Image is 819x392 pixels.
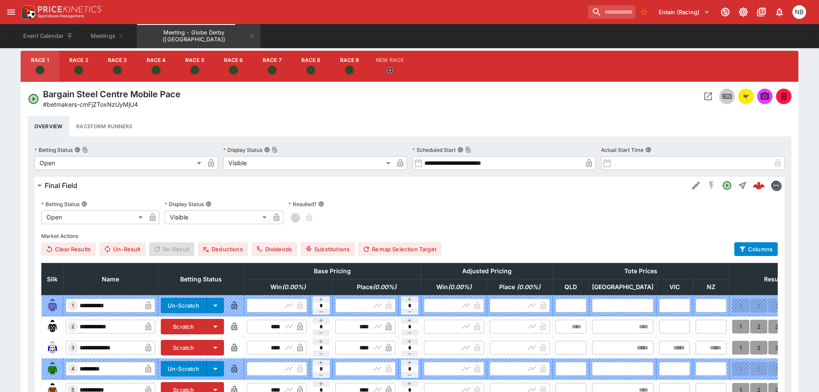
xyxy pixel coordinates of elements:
button: Race 8 [291,51,330,82]
button: Un-Scratch [161,361,207,377]
th: Adjusted Pricing [421,263,552,279]
em: ( 0.00 %) [282,283,306,290]
svg: Open [152,66,160,74]
button: Un-Result [99,242,145,256]
svg: Open [307,66,315,74]
button: Resulted? [318,201,324,207]
a: 078c9372-f0bc-4e8a-aa4d-51b75f1fc24a [750,177,767,194]
th: Betting Status [158,263,244,295]
img: Sportsbook Management [38,14,84,18]
button: 1 [732,320,749,333]
label: Market Actions [41,229,778,242]
p: Resulted? [288,201,316,208]
h4: Bargain Steel Centre Mobile Pace [43,89,181,100]
div: racingform [741,91,751,102]
img: logo-cerberus--red.svg [753,179,765,191]
th: Silk [42,263,63,295]
svg: Open [229,66,238,74]
button: Race 6 [214,51,253,82]
th: NZ [693,279,729,295]
div: Visible [223,156,393,170]
button: Scratch [161,319,207,334]
span: 1 [70,302,76,309]
div: Open [34,156,204,170]
button: Open [719,178,735,193]
button: Connected to PK [718,4,733,20]
button: Betting StatusCopy To Clipboard [74,147,80,153]
button: Columns [734,242,778,256]
th: Base Pricing [244,263,421,279]
svg: Open [74,66,83,74]
img: racingform.png [741,92,751,101]
em: ( 0.00 %) [448,283,472,290]
button: Race 4 [137,51,175,82]
th: Win [421,279,487,295]
span: 3 [70,345,76,351]
span: Send Snapshot [757,89,773,104]
button: Toggle light/dark mode [736,4,751,20]
input: search [588,5,635,19]
button: Race 2 [59,51,98,82]
th: Win [244,279,332,295]
button: 3 [768,320,785,333]
em: ( 0.00 %) [373,283,396,290]
img: runner 3 [46,341,59,355]
img: runner 4 [46,362,59,376]
th: Place [487,279,552,295]
button: Raceform Runners [69,116,139,136]
svg: Open [190,66,199,74]
button: Overview [28,116,69,136]
button: Scheduled StartCopy To Clipboard [457,147,463,153]
span: Mark an event as closed and abandoned. [776,92,791,100]
em: ( 0.00 %) [517,283,540,290]
button: Event Calendar [18,24,78,48]
button: Meetings [80,24,135,48]
button: Race 5 [175,51,214,82]
button: Un-Scratch [161,298,207,313]
button: Race 3 [98,51,137,82]
th: [GEOGRAPHIC_DATA] [589,279,656,295]
button: Documentation [754,4,769,20]
th: Tote Prices [552,263,729,279]
svg: Open [268,66,276,74]
button: No Bookmarks [637,5,651,19]
button: Copy To Clipboard [272,147,278,153]
svg: Open [28,93,40,105]
p: Copy To Clipboard [43,100,138,109]
button: Display StatusCopy To Clipboard [264,147,270,153]
button: New Race [369,51,411,82]
img: PriceKinetics [38,6,101,12]
button: Inplay [719,89,735,104]
button: SGM Disabled [704,178,719,193]
button: Open Event [700,89,716,104]
p: Scheduled Start [412,146,456,154]
div: Visible [165,210,269,224]
button: Deductions [198,242,248,256]
div: basic tabs example [28,116,791,136]
div: Nicole Brown [792,5,806,19]
button: Race 1 [21,51,59,82]
p: Betting Status [41,201,80,208]
button: racingform [738,89,754,104]
svg: Open [36,66,44,74]
img: runner 2 [46,320,59,333]
button: Edit Detail [688,178,704,193]
button: Race 7 [253,51,291,82]
th: VIC [656,279,693,295]
th: Name [63,263,158,295]
img: runner 1 [46,299,59,312]
span: 2 [70,324,76,330]
button: Final FieldEdit DetailSGM DisabledOpenStraight078c9372-f0bc-4e8a-aa4d-51b75f1fc24abetmakers [34,177,785,194]
button: Straight [735,178,750,193]
p: Actual Start Time [601,146,644,154]
p: Display Status [223,146,262,154]
button: 1 [732,341,749,355]
th: Place [332,279,421,295]
button: Select Tenant [653,5,715,19]
p: Display Status [165,201,204,208]
h6: Final Field [45,181,77,190]
button: Clear Results [41,242,96,256]
button: Meeting - Globe Derby (AUS) [137,24,261,48]
svg: Open [345,66,354,74]
div: Open [41,210,146,224]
